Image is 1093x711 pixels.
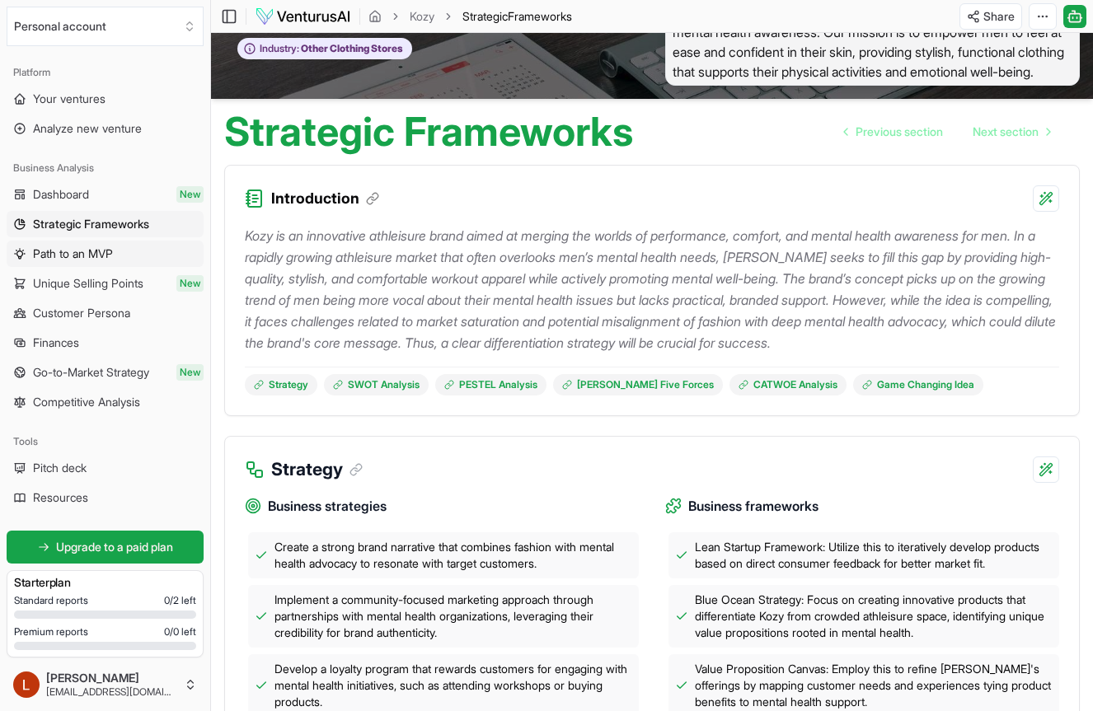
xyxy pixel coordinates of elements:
[853,374,983,395] a: Game Changing Idea
[33,246,113,262] span: Path to an MVP
[410,8,434,25] a: Kozy
[46,671,177,685] span: [PERSON_NAME]
[14,594,88,607] span: Standard reports
[7,484,204,511] a: Resources
[271,456,363,483] h3: Strategy
[7,181,204,208] a: DashboardNew
[14,574,196,591] h3: Starter plan
[56,539,173,555] span: Upgrade to a paid plan
[164,594,196,607] span: 0 / 2 left
[435,374,546,395] a: PESTEL Analysis
[33,364,149,381] span: Go-to-Market Strategy
[14,625,88,638] span: Premium reports
[553,374,723,395] a: [PERSON_NAME] Five Forces
[33,334,79,351] span: Finances
[831,115,1063,148] nav: pagination
[33,394,140,410] span: Competitive Analysis
[368,8,572,25] nav: breadcrumb
[7,86,204,112] a: Your ventures
[983,8,1015,25] span: Share
[973,124,1039,140] span: Next section
[7,389,204,415] a: Competitive Analysis
[508,9,572,23] span: Frameworks
[695,661,1053,710] span: Value Proposition Canvas: Employ this to refine [PERSON_NAME]'s offerings by mapping customer nee...
[7,115,204,142] a: Analyze new venture
[13,671,40,698] img: ACg8ocK4lBV27Ur4MTImR7gdgGAGWkqXv7t3ETy7iWQqKjFeyTiMCqk=s96-c
[688,496,819,517] span: Business frameworks
[274,661,632,710] span: Develop a loyalty program that rewards customers for engaging with mental health initiatives, suc...
[831,115,956,148] a: Go to previous page
[176,186,204,203] span: New
[7,531,204,564] a: Upgrade to a paid plan
[255,7,351,26] img: logo
[7,241,204,267] a: Path to an MVP
[856,124,943,140] span: Previous section
[299,42,403,55] span: Other Clothing Stores
[260,42,299,55] span: Industry:
[7,359,204,386] a: Go-to-Market StrategyNew
[7,155,204,181] div: Business Analysis
[7,455,204,481] a: Pitch deck
[7,330,204,356] a: Finances
[7,59,204,86] div: Platform
[268,496,387,517] span: Business strategies
[462,8,572,25] span: StrategicFrameworks
[695,539,1053,572] span: Lean Startup Framework: Utilize this to iteratively develop products based on direct consumer fee...
[164,625,196,638] span: 0 / 0 left
[271,187,379,210] h3: Introduction
[274,592,632,641] span: Implement a community-focused marketing approach through partnerships with mental health organiza...
[33,275,143,292] span: Unique Selling Points
[695,592,1053,641] span: Blue Ocean Strategy: Focus on creating innovative products that differentiate Kozy from crowded a...
[324,374,429,395] a: SWOT Analysis
[7,211,204,237] a: Strategic Frameworks
[959,3,1022,30] button: Share
[237,38,412,60] button: Industry:Other Clothing Stores
[33,186,89,203] span: Dashboard
[245,374,317,395] a: Strategy
[224,112,633,152] h1: Strategic Frameworks
[7,300,204,326] a: Customer Persona
[33,460,87,476] span: Pitch deck
[33,216,149,232] span: Strategic Frameworks
[33,91,106,107] span: Your ventures
[33,305,130,321] span: Customer Persona
[7,270,204,297] a: Unique Selling PointsNew
[33,489,88,506] span: Resources
[176,275,204,292] span: New
[729,374,847,395] a: CATWOE Analysis
[33,120,142,137] span: Analyze new venture
[7,428,204,455] div: Tools
[274,539,632,572] span: Create a strong brand narrative that combines fashion with mental health advocacy to resonate wit...
[245,225,1059,353] p: Kozy is an innovative athleisure brand aimed at merging the worlds of performance, comfort, and m...
[7,7,204,46] button: Select an organization
[176,364,204,381] span: New
[46,685,177,699] span: [EMAIL_ADDRESS][DOMAIN_NAME]
[959,115,1063,148] a: Go to next page
[7,665,204,704] button: [PERSON_NAME][EMAIL_ADDRESS][DOMAIN_NAME]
